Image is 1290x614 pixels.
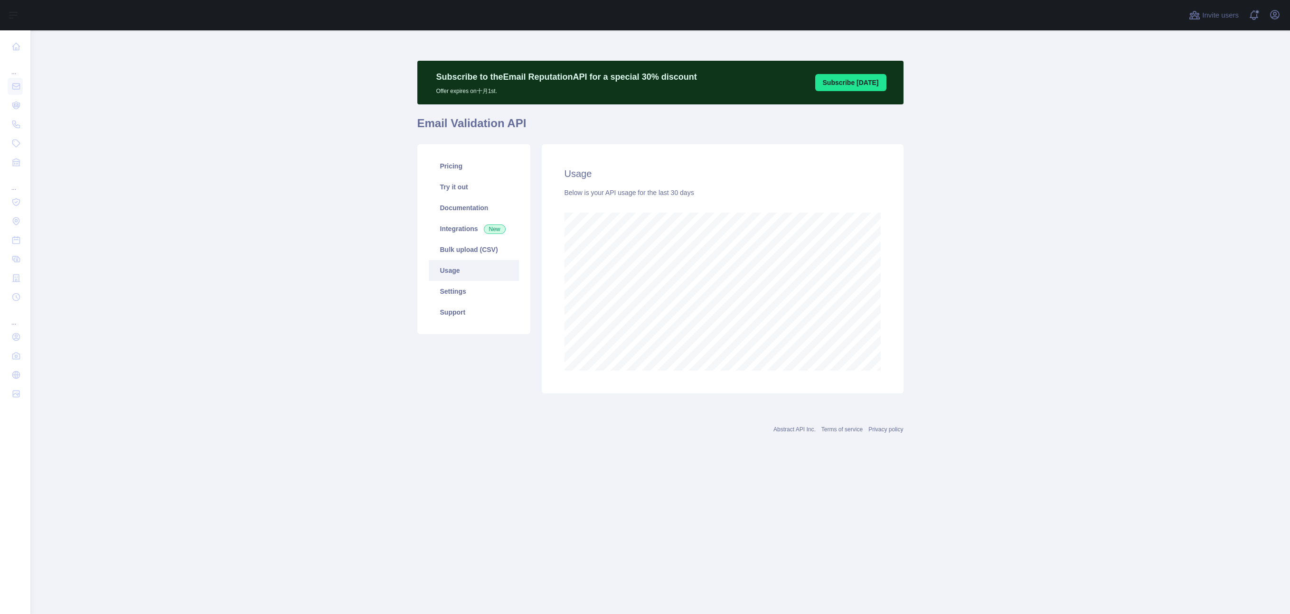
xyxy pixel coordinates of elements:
[429,177,519,197] a: Try it out
[8,57,23,76] div: ...
[436,70,697,84] p: Subscribe to the Email Reputation API for a special 30 % discount
[429,156,519,177] a: Pricing
[868,426,903,433] a: Privacy policy
[1202,10,1239,21] span: Invite users
[773,426,816,433] a: Abstract API Inc.
[565,167,881,180] h2: Usage
[815,74,886,91] button: Subscribe [DATE]
[565,188,881,197] div: Below is your API usage for the last 30 days
[429,281,519,302] a: Settings
[821,426,863,433] a: Terms of service
[429,197,519,218] a: Documentation
[429,239,519,260] a: Bulk upload (CSV)
[429,218,519,239] a: Integrations New
[436,84,697,95] p: Offer expires on 十月 1st.
[484,224,506,234] span: New
[429,260,519,281] a: Usage
[429,302,519,323] a: Support
[1187,8,1241,23] button: Invite users
[8,307,23,326] div: ...
[417,116,904,139] h1: Email Validation API
[8,173,23,192] div: ...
